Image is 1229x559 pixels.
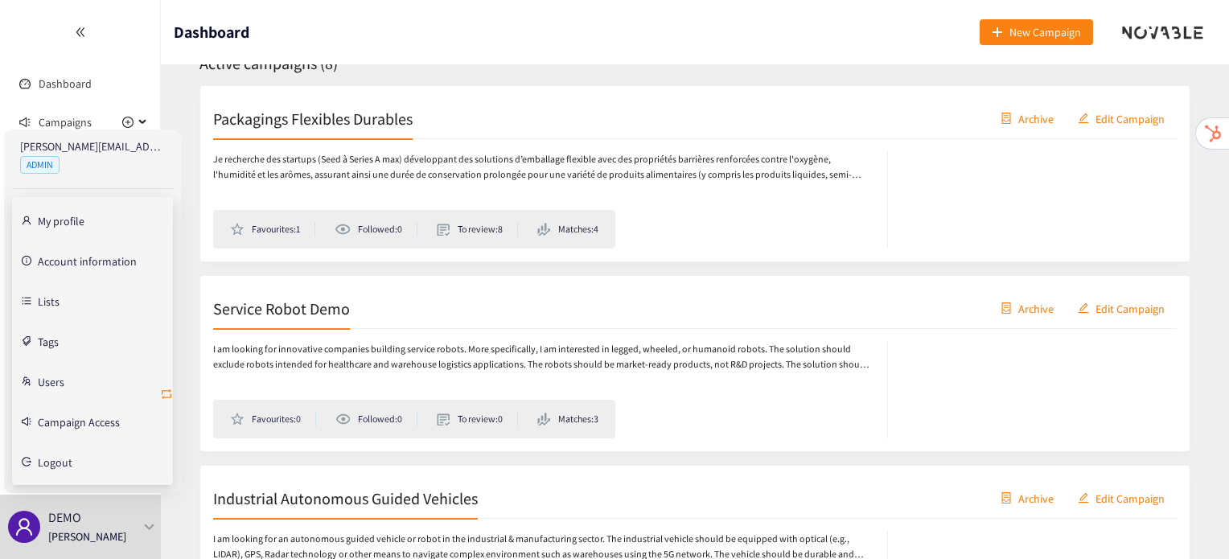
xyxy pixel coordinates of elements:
span: retweet [160,388,173,403]
span: Archive [1018,489,1054,507]
p: I am looking for innovative companies building service robots. More specifically, I am interested... [213,342,871,372]
span: container [1001,492,1012,505]
span: Logout [38,457,72,468]
button: containerArchive [989,105,1066,131]
button: editEdit Campaign [1066,485,1177,511]
button: retweet [160,383,173,409]
span: New Campaign [1009,23,1081,41]
h2: Service Robot Demo [213,297,350,319]
p: DEMO [48,508,81,528]
a: Tags [38,334,59,348]
span: sound [19,117,31,128]
p: [PERSON_NAME][EMAIL_ADDRESS][DOMAIN_NAME] [20,138,165,155]
a: Campaign Access [38,414,120,429]
button: editEdit Campaign [1066,295,1177,321]
span: ADMIN [20,156,60,174]
li: Followed: 0 [335,412,417,426]
span: container [1001,302,1012,315]
a: Users [38,374,64,388]
li: To review: 0 [437,412,518,426]
span: user [14,517,34,536]
button: containerArchive [989,485,1066,511]
span: Archive [1018,299,1054,317]
iframe: Chat Widget [1149,482,1229,559]
span: Edit Campaign [1095,299,1165,317]
a: Account information [38,253,137,268]
h2: Industrial Autonomous Guided Vehicles [213,487,478,509]
a: My profile [38,213,84,228]
a: Dashboard [39,76,92,91]
button: containerArchive [989,295,1066,321]
button: editEdit Campaign [1066,105,1177,131]
li: Matches: 4 [537,222,598,236]
span: Archive [1018,109,1054,127]
p: Je recherche des startups (Seed à Series A max) développant des solutions d’emballage flexible av... [213,152,871,183]
span: plus [992,27,1003,39]
span: edit [1078,492,1089,505]
a: Lists [38,294,60,308]
li: Favourites: 0 [230,412,316,426]
span: edit [1078,302,1089,315]
span: plus-circle [122,117,134,128]
span: Campaigns [39,106,92,138]
span: logout [22,457,31,467]
span: edit [1078,113,1089,125]
li: Matches: 3 [537,412,598,426]
a: Service Robot DemocontainerArchiveeditEdit CampaignI am looking for innovative companies building... [199,275,1190,452]
h2: Packagings Flexibles Durables [213,107,413,129]
a: Packagings Flexibles DurablescontainerArchiveeditEdit CampaignJe recherche des startups (Seed à S... [199,85,1190,262]
li: Favourites: 1 [230,222,315,236]
button: plusNew Campaign [980,19,1093,45]
span: container [1001,113,1012,125]
p: [PERSON_NAME] [48,528,126,545]
span: double-left [75,27,86,38]
li: Followed: 0 [335,222,417,236]
span: Edit Campaign [1095,109,1165,127]
span: Edit Campaign [1095,489,1165,507]
li: To review: 8 [437,222,518,236]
